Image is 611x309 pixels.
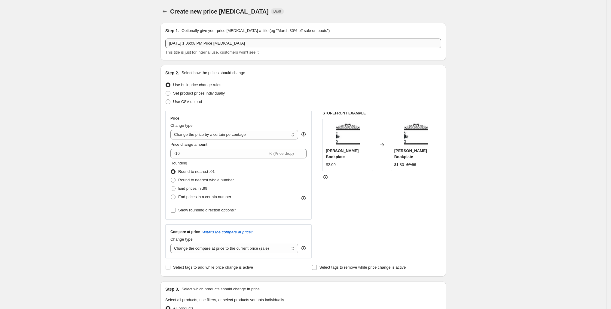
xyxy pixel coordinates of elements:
div: $2.00 [326,162,336,168]
p: Select which products should change in price [182,286,260,292]
strike: $2.00 [406,162,416,168]
span: Use CSV upload [173,99,202,104]
button: Price change jobs [160,7,169,16]
input: 30% off holiday sale [165,39,441,48]
span: [PERSON_NAME] Bookplate [394,148,427,159]
span: % (Price drop) [269,151,294,156]
p: Select how the prices should change [182,70,245,76]
span: Price change amount [170,142,207,147]
span: End prices in a certain number [178,195,231,199]
h2: Step 3. [165,286,179,292]
h3: Price [170,116,179,121]
span: Change type [170,123,193,128]
input: -15 [170,149,267,158]
span: Rounding [170,161,187,165]
button: What's the compare at price? [202,230,253,234]
span: This title is just for internal use, customers won't see it [165,50,258,55]
span: Select all products, use filters, or select products variants individually [165,298,284,302]
span: Change type [170,237,193,242]
span: Select tags to add while price change is active [173,265,253,270]
span: Show rounding direction options? [178,208,236,212]
span: Select tags to remove while price change is active [319,265,406,270]
span: Set product prices individually [173,91,225,95]
div: $1.80 [394,162,404,168]
h3: Compare at price [170,229,200,234]
span: [PERSON_NAME] Bookplate [326,148,359,159]
h2: Step 1. [165,28,179,34]
span: Draft [273,9,281,14]
h2: Step 2. [165,70,179,76]
span: End prices in .99 [178,186,207,191]
span: Round to nearest .01 [178,169,215,174]
div: help [301,131,307,137]
img: Dragon_Bookplate_80x.png [336,122,360,146]
h6: STOREFRONT EXAMPLE [322,111,441,116]
span: Use bulk price change rules [173,83,221,87]
div: help [301,245,307,251]
img: Dragon_Bookplate_80x.png [404,122,428,146]
span: Create new price [MEDICAL_DATA] [170,8,269,15]
span: Round to nearest whole number [178,178,234,182]
p: Optionally give your price [MEDICAL_DATA] a title (eg "March 30% off sale on boots") [182,28,330,34]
